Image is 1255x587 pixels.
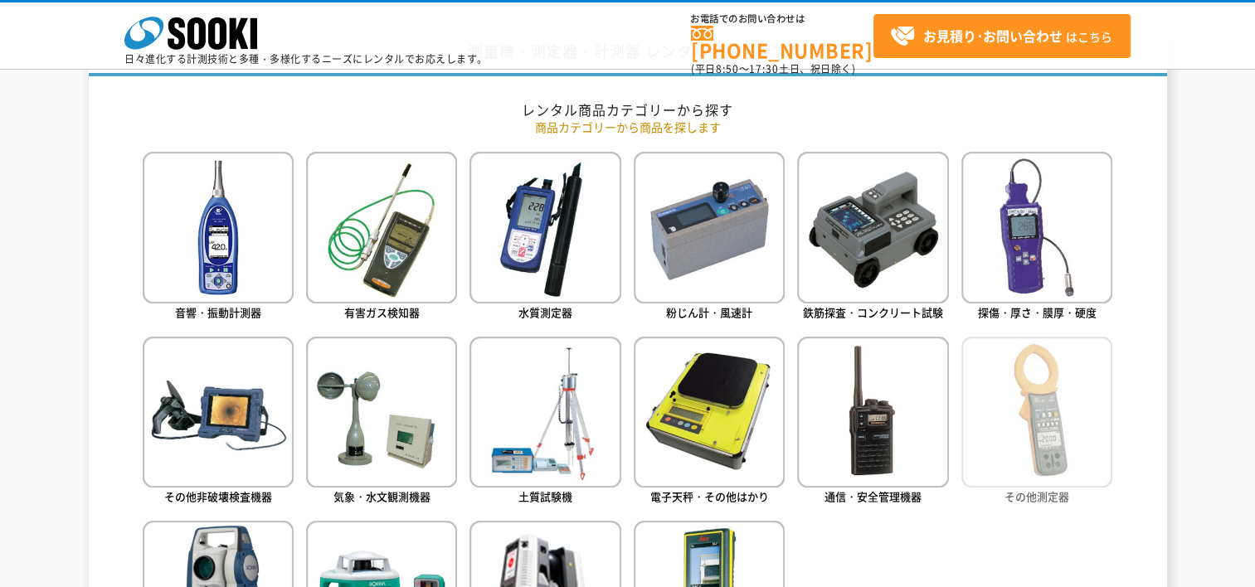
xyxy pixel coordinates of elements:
span: 有害ガス検知器 [344,304,420,320]
span: 土質試験機 [518,488,572,504]
p: 日々進化する計測技術と多種・多様化するニーズにレンタルでお応えします。 [124,54,488,64]
strong: お見積り･お問い合わせ [923,26,1063,46]
a: 鉄筋探査・コンクリート試験 [797,152,948,323]
img: 通信・安全管理機器 [797,337,948,488]
img: 粉じん計・風速計 [634,152,785,303]
span: その他非破壊検査機器 [164,488,272,504]
span: 通信・安全管理機器 [825,488,922,504]
span: 鉄筋探査・コンクリート試験 [803,304,943,320]
a: その他非破壊検査機器 [143,337,294,508]
a: お見積り･お問い合わせはこちら [873,14,1131,58]
a: 水質測定器 [469,152,620,323]
span: はこちら [890,24,1112,49]
span: 粉じん計・風速計 [666,304,752,320]
span: 17:30 [749,61,779,76]
span: 気象・水文観測機器 [333,488,430,504]
span: 水質測定器 [518,304,572,320]
span: 8:50 [716,61,739,76]
a: 有害ガス検知器 [306,152,457,323]
img: 探傷・厚さ・膜厚・硬度 [961,152,1112,303]
a: 土質試験機 [469,337,620,508]
a: 粉じん計・風速計 [634,152,785,323]
a: その他測定器 [961,337,1112,508]
p: 商品カテゴリーから商品を探します [143,119,1113,136]
a: 音響・振動計測器 [143,152,294,323]
a: 通信・安全管理機器 [797,337,948,508]
span: お電話でのお問い合わせは [691,14,873,24]
img: その他測定器 [961,337,1112,488]
img: その他非破壊検査機器 [143,337,294,488]
a: 気象・水文観測機器 [306,337,457,508]
img: 水質測定器 [469,152,620,303]
span: 探傷・厚さ・膜厚・硬度 [978,304,1097,320]
img: 土質試験機 [469,337,620,488]
h2: レンタル商品カテゴリーから探す [143,101,1113,119]
span: 音響・振動計測器 [175,304,261,320]
span: 電子天秤・その他はかり [650,488,769,504]
img: 気象・水文観測機器 [306,337,457,488]
img: 鉄筋探査・コンクリート試験 [797,152,948,303]
a: 電子天秤・その他はかり [634,337,785,508]
span: (平日 ～ 土日、祝日除く) [691,61,855,76]
img: 音響・振動計測器 [143,152,294,303]
img: 有害ガス検知器 [306,152,457,303]
a: 探傷・厚さ・膜厚・硬度 [961,152,1112,323]
a: [PHONE_NUMBER] [691,26,873,60]
span: その他測定器 [1004,488,1069,504]
img: 電子天秤・その他はかり [634,337,785,488]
